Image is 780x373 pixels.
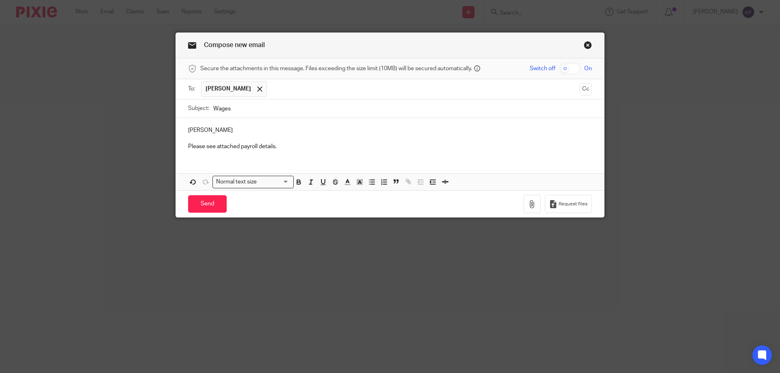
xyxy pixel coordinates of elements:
span: Compose new email [204,42,265,48]
button: Cc [580,83,592,95]
div: Search for option [212,176,294,188]
button: Request files [545,195,592,213]
label: Subject: [188,104,209,112]
a: Close this dialog window [584,41,592,52]
span: Secure the attachments in this message. Files exceeding the size limit (10MB) will be secured aut... [200,65,472,73]
input: Send [188,195,227,213]
span: Request files [559,201,587,207]
label: To: [188,85,197,93]
span: [PERSON_NAME] [206,85,251,93]
p: [PERSON_NAME] [188,126,592,134]
span: On [584,65,592,73]
span: Normal text size [214,178,259,186]
p: Please see attached payroll details. [188,142,592,151]
input: Search for option [260,178,289,186]
span: Switch off [530,65,555,73]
